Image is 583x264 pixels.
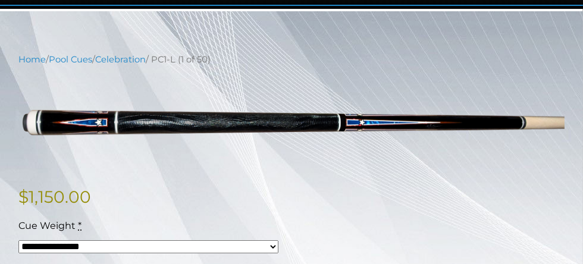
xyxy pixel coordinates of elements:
abbr: required [78,220,82,231]
img: PC1-L.png [18,75,565,166]
a: Celebration [95,54,146,65]
span: $ [18,187,29,207]
a: Pool Cues [49,54,92,65]
span: Cue Weight [18,220,76,231]
bdi: 1,150.00 [18,187,91,207]
a: Home [18,54,46,65]
nav: Breadcrumb [18,53,565,66]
